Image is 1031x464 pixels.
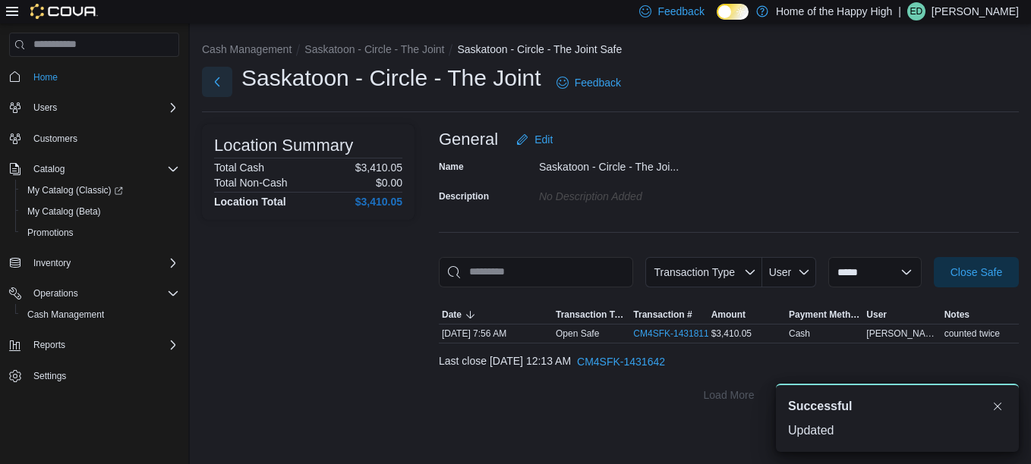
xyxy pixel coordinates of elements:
[3,365,185,387] button: Settings
[439,130,498,149] h3: General
[202,43,292,55] button: Cash Management
[15,180,185,201] a: My Catalog (Classic)
[630,306,708,324] button: Transaction #
[27,184,123,196] span: My Catalog (Classic)
[15,201,185,222] button: My Catalog (Beta)
[27,67,179,86] span: Home
[944,328,1000,340] span: counted twice
[439,257,633,287] input: This is a search bar. As you type, the results lower in the page will automatically filter.
[27,205,101,218] span: My Catalog (Beta)
[717,4,749,20] input: Dark Mode
[550,67,627,98] a: Feedback
[633,309,692,321] span: Transaction #
[27,336,179,354] span: Reports
[3,283,185,304] button: Operations
[33,370,66,382] span: Settings
[27,366,179,385] span: Settings
[657,4,704,19] span: Feedback
[439,380,1019,410] button: Load More
[711,328,752,340] span: $3,410.05
[788,397,1007,415] div: Notification
[789,309,860,321] span: Payment Methods
[355,161,402,174] p: $3,410.05
[3,66,185,88] button: Home
[645,257,762,287] button: Transaction Type
[910,2,923,20] span: ED
[788,397,852,415] span: Successful
[27,99,63,117] button: Users
[27,254,77,272] button: Inventory
[941,306,1019,324] button: Notes
[457,43,622,55] button: Saskatoon - Circle - The Joint Safe
[3,158,185,180] button: Catalog
[27,336,71,354] button: Reports
[27,254,179,272] span: Inventory
[33,339,65,351] span: Reports
[789,328,810,340] div: Cash
[934,257,1019,287] button: Close Safe
[633,328,720,340] a: CM4SFK-1431811External link
[534,132,553,147] span: Edit
[27,284,84,303] button: Operations
[944,309,970,321] span: Notes
[27,227,74,239] span: Promotions
[214,136,353,155] h3: Location Summary
[3,252,185,274] button: Inventory
[27,160,71,178] button: Catalog
[21,224,179,242] span: Promotions
[510,124,559,155] button: Edit
[21,202,179,221] span: My Catalog (Beta)
[33,102,57,114] span: Users
[214,196,286,208] h4: Location Total
[202,67,232,97] button: Next
[27,309,104,321] span: Cash Management
[577,354,665,369] span: CM4SFK-1431642
[27,367,72,385] a: Settings
[27,99,179,117] span: Users
[27,68,64,86] a: Home
[575,75,621,90] span: Feedback
[30,4,98,19] img: Cova
[214,161,264,174] h6: Total Cash
[241,63,541,93] h1: Saskatoon - Circle - The Joint
[932,2,1019,20] p: [PERSON_NAME]
[21,224,80,242] a: Promotions
[27,130,84,148] a: Customers
[786,306,863,324] button: Payment Methods
[202,42,1019,60] nav: An example of EuiBreadcrumbs
[951,265,1002,280] span: Close Safe
[866,309,887,321] span: User
[988,397,1007,415] button: Dismiss toast
[21,202,107,221] a: My Catalog (Beta)
[539,184,743,202] div: No Description added
[21,306,179,324] span: Cash Management
[21,181,179,199] span: My Catalog (Classic)
[21,306,110,324] a: Cash Management
[304,43,444,55] button: Saskatoon - Circle - The Joint
[704,387,755,403] span: Load More
[214,177,288,189] h6: Total Non-Cash
[9,60,179,427] nav: Complex example
[866,328,938,340] span: [PERSON_NAME]
[907,2,925,20] div: Emma Dewey
[439,306,553,324] button: Date
[439,324,553,343] div: [DATE] 7:56 AM
[33,133,77,145] span: Customers
[711,309,746,321] span: Amount
[553,306,630,324] button: Transaction Type
[27,284,179,303] span: Operations
[15,304,185,325] button: Cash Management
[3,127,185,149] button: Customers
[898,2,901,20] p: |
[788,422,1007,440] div: Updated
[708,306,786,324] button: Amount
[439,161,464,173] label: Name
[33,287,78,299] span: Operations
[355,196,402,208] h4: $3,410.05
[376,177,402,189] p: $0.00
[539,155,743,173] div: Saskatoon - Circle - The Joi...
[863,306,941,324] button: User
[439,190,489,202] label: Description
[3,97,185,118] button: Users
